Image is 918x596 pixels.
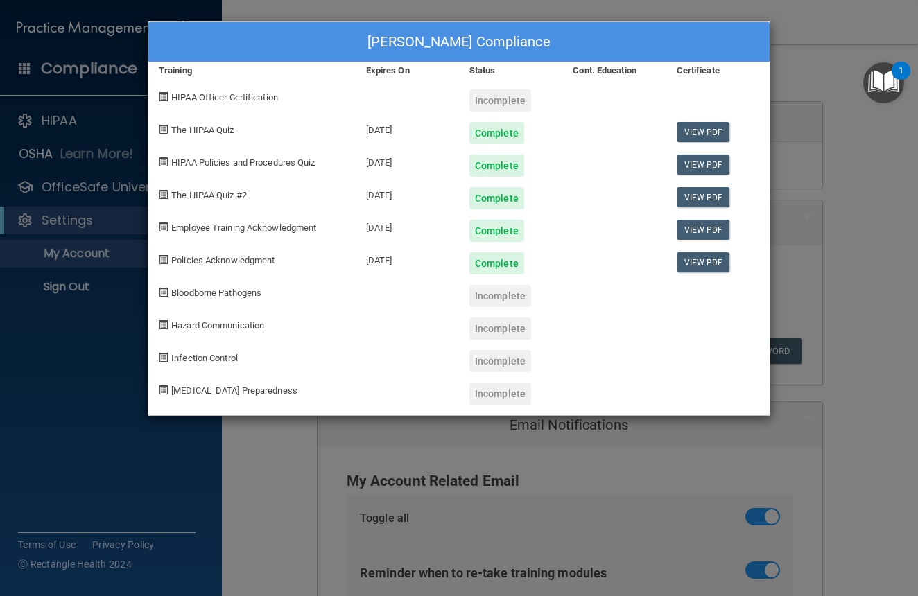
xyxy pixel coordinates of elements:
div: Complete [469,122,524,144]
div: Incomplete [469,285,531,307]
div: Complete [469,220,524,242]
div: [PERSON_NAME] Compliance [148,22,770,62]
span: The HIPAA Quiz [171,125,234,135]
div: 1 [899,71,903,89]
div: Status [459,62,562,79]
span: Employee Training Acknowledgment [171,222,316,233]
a: View PDF [677,220,730,240]
div: Complete [469,155,524,177]
span: HIPAA Officer Certification [171,92,278,103]
div: [DATE] [356,242,459,274]
div: [DATE] [356,144,459,177]
a: View PDF [677,122,730,142]
span: Policies Acknowledgment [171,255,275,265]
div: [DATE] [356,177,459,209]
a: View PDF [677,252,730,272]
span: Infection Control [171,353,238,363]
div: Training [148,62,356,79]
a: View PDF [677,187,730,207]
div: Complete [469,187,524,209]
div: Incomplete [469,350,531,372]
div: Incomplete [469,89,531,112]
span: The HIPAA Quiz #2 [171,190,247,200]
button: Open Resource Center, 1 new notification [863,62,904,103]
span: HIPAA Policies and Procedures Quiz [171,157,315,168]
div: Incomplete [469,383,531,405]
div: Complete [469,252,524,274]
a: View PDF [677,155,730,175]
span: [MEDICAL_DATA] Preparedness [171,385,297,396]
span: Hazard Communication [171,320,264,331]
div: Cont. Education [562,62,666,79]
div: Certificate [666,62,770,79]
span: Bloodborne Pathogens [171,288,261,298]
div: [DATE] [356,209,459,242]
div: [DATE] [356,112,459,144]
div: Incomplete [469,317,531,340]
div: Expires On [356,62,459,79]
